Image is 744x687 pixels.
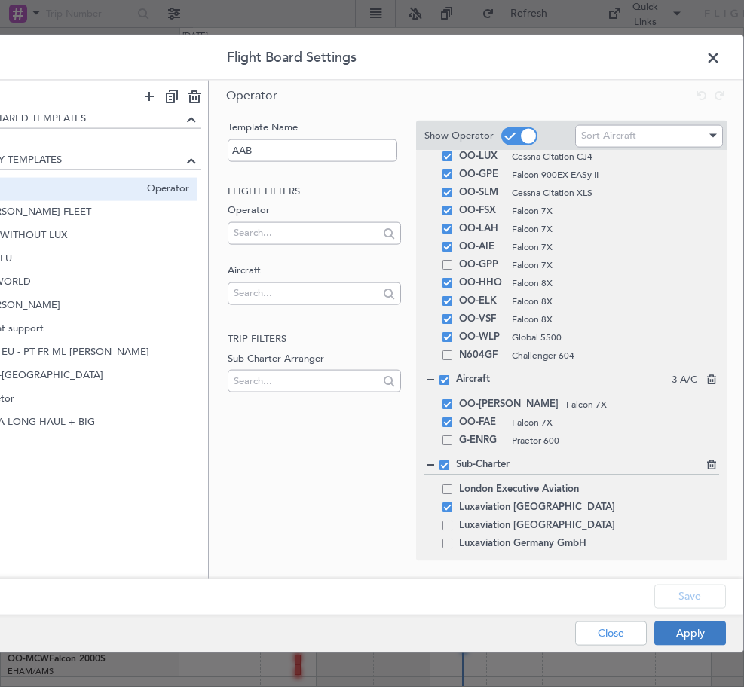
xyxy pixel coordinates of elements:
span: Sort Aircraft [581,129,636,142]
span: Luxaviation [GEOGRAPHIC_DATA] [459,517,615,535]
span: OO-HHO [459,274,504,292]
label: Sub-Charter Arranger [228,351,400,366]
h2: Trip filters [228,332,400,347]
span: Falcon 7X [512,204,719,218]
span: OO-ELK [459,292,504,310]
span: Sub-Charter [456,457,697,472]
span: London Executive Aviation [459,481,579,499]
span: 3 A/C [672,373,697,388]
span: Falcon 8X [512,295,719,308]
span: Falcon 7X [566,398,705,411]
span: Falcon 7X [512,240,719,254]
span: Falcon 7X [512,222,719,236]
span: OO-GPE [459,166,504,184]
span: OO-[PERSON_NAME] [459,395,559,414]
span: Falcon 8X [512,276,719,290]
label: Aircraft [228,264,400,279]
span: OO-VSF [459,310,504,328]
input: Search... [234,369,378,392]
h2: Flight filters [228,184,400,199]
span: Cessna Citation XLS [512,186,719,200]
span: OO-LAH [459,220,504,238]
span: Praetor 600 [512,434,705,447]
span: OO-AIE [459,238,504,256]
span: Operator [139,181,189,197]
span: Luxaviation [GEOGRAPHIC_DATA] [459,499,615,517]
button: Close [575,621,647,645]
span: Challenger 604 [512,349,719,362]
span: N604GF [459,347,504,365]
span: OO-GPP [459,256,504,274]
label: Template Name [228,121,400,136]
span: Operator [226,87,277,104]
span: Falcon 7X [512,416,705,429]
span: Aircraft [456,372,672,387]
span: Falcon 900EX EASy II [512,168,719,182]
span: OO-WLP [459,328,504,347]
label: Show Operator [424,128,494,143]
span: G-ENRG [459,432,504,450]
button: Apply [654,621,726,645]
input: Search... [234,221,378,244]
span: OO-FAE [459,414,504,432]
label: Operator [228,203,400,218]
span: OO-SLM [459,184,504,202]
span: Luxaviation Germany GmbH [459,535,586,553]
span: Falcon 8X [512,313,719,326]
span: Cessna Citation CJ4 [512,150,719,163]
span: Global 5500 [512,331,719,344]
span: OO-LUX [459,148,504,166]
input: Search... [234,282,378,304]
span: Falcon 7X [512,258,719,272]
span: OO-FSX [459,202,504,220]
